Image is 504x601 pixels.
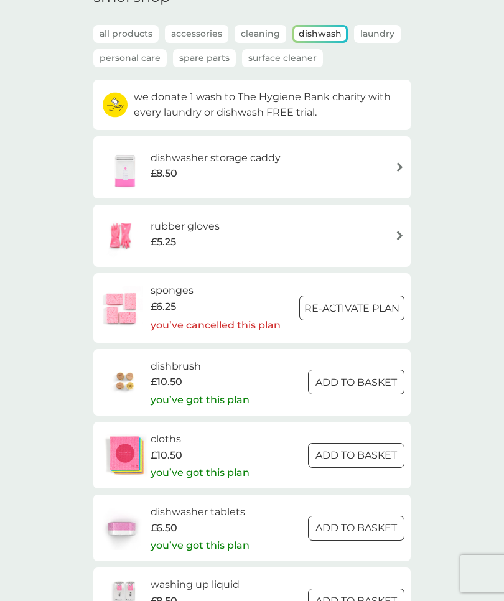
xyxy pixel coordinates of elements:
h6: dishwasher tablets [151,504,250,520]
button: Personal Care [93,49,167,67]
button: Cleaning [235,25,286,43]
h6: rubber gloves [151,218,220,235]
button: Laundry [354,25,401,43]
h6: dishwasher storage caddy [151,150,281,166]
button: Re-activate Plan [299,296,404,320]
p: we to The Hygiene Bank charity with every laundry or dishwash FREE trial. [134,89,401,121]
button: all products [93,25,159,43]
span: £10.50 [151,447,182,464]
span: £8.50 [151,165,177,182]
h6: cloths [151,431,250,447]
p: you’ve got this plan [151,392,250,408]
img: rubber gloves [100,214,143,258]
button: ADD TO BASKET [308,516,404,541]
img: dishbrush [100,360,151,404]
h6: washing up liquid [151,577,250,593]
img: sponges [100,286,143,330]
p: Re-activate Plan [304,300,399,317]
img: arrow right [395,162,404,172]
img: dishwasher tablets [100,506,143,550]
p: you’ve got this plan [151,465,250,481]
img: cloths [100,434,151,477]
span: £5.25 [151,234,176,250]
p: ADD TO BASKET [315,375,397,391]
img: arrow right [395,231,404,240]
button: Spare Parts [173,49,236,67]
h6: sponges [151,282,281,299]
span: donate 1 wash [151,91,222,103]
button: ADD TO BASKET [308,443,404,468]
span: £10.50 [151,374,182,390]
p: you’ve got this plan [151,538,250,554]
button: Dishwash [294,27,346,41]
h6: dishbrush [151,358,250,375]
p: you’ve cancelled this plan [151,317,281,333]
p: ADD TO BASKET [315,520,397,536]
span: £6.25 [151,299,176,315]
p: ADD TO BASKET [315,447,397,464]
button: ADD TO BASKET [308,370,404,394]
span: £6.50 [151,520,177,536]
button: Surface Cleaner [242,49,323,67]
button: Accessories [165,25,228,43]
img: dishwasher storage caddy [100,146,151,189]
